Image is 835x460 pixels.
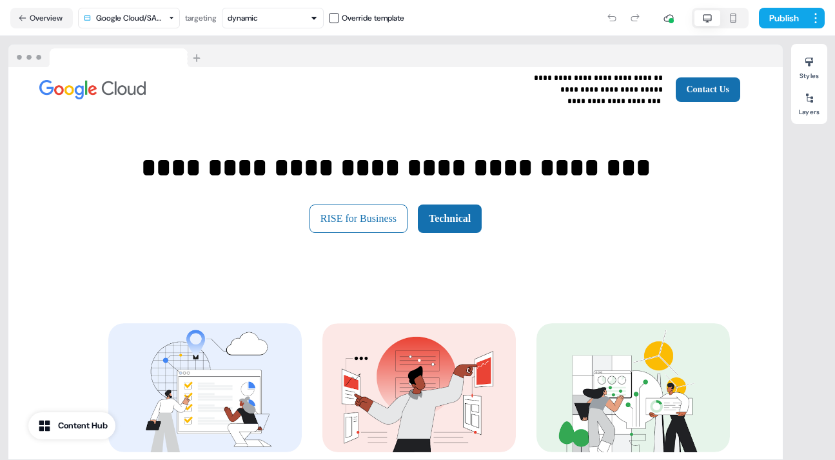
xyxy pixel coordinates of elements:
[309,205,482,233] div: RISE for BusinessTechnical
[759,8,807,28] button: Publish
[342,12,404,25] div: Override template
[791,88,827,116] button: Layers
[309,205,408,233] button: RISE for Business
[39,80,146,99] img: Image
[10,8,73,28] button: Overview
[108,323,302,452] img: Image
[58,419,108,432] div: Content Hub
[536,323,730,452] img: Image
[228,12,258,25] div: dynamic
[676,77,741,102] button: Contact Us
[322,323,516,452] img: Image
[222,8,324,28] button: dynamic
[96,12,164,25] div: Google Cloud/SAP/Rise v2.2
[418,205,482,233] button: Technical
[185,12,217,25] div: targeting
[28,412,115,439] button: Content Hub
[791,52,827,80] button: Styles
[8,45,206,68] img: Browser topbar
[39,80,251,99] div: Image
